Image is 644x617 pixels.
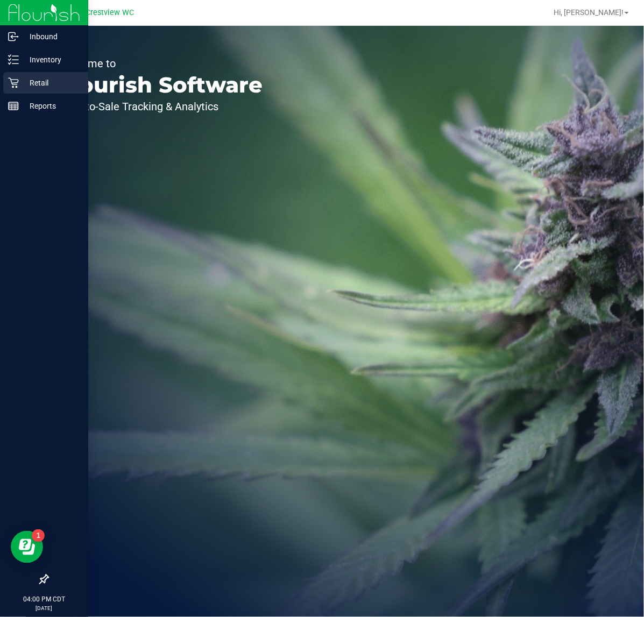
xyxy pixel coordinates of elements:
p: Inbound [19,30,83,43]
p: 04:00 PM CDT [5,594,83,604]
p: Retail [19,76,83,89]
p: Welcome to [58,58,263,69]
p: [DATE] [5,604,83,612]
p: Inventory [19,53,83,66]
inline-svg: Inbound [8,31,19,42]
p: Reports [19,100,83,112]
span: Crestview WC [86,8,134,17]
iframe: Resource center [11,531,43,563]
iframe: Resource center unread badge [32,529,45,542]
inline-svg: Reports [8,101,19,111]
p: Flourish Software [58,74,263,96]
inline-svg: Retail [8,77,19,88]
span: Hi, [PERSON_NAME]! [554,8,624,17]
inline-svg: Inventory [8,54,19,65]
p: Seed-to-Sale Tracking & Analytics [58,101,263,112]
